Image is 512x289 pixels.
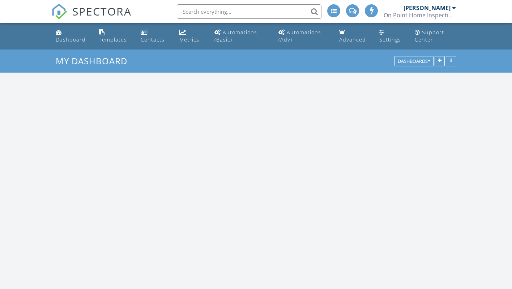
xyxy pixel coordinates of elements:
div: Settings [379,36,401,43]
span: SPECTORA [72,4,132,19]
a: Settings [376,26,406,47]
div: Advanced [339,36,366,43]
a: Dashboard [53,26,90,47]
a: Advanced [336,26,371,47]
div: Dashboard [56,36,86,43]
div: Metrics [179,36,199,43]
div: Automations (Basic) [214,29,257,43]
div: Support Center [415,29,444,43]
input: Search everything... [177,4,321,19]
a: Automations (Basic) [212,26,270,47]
div: [PERSON_NAME] [404,4,451,12]
a: Automations (Advanced) [276,26,330,47]
div: Templates [99,36,127,43]
a: Support Center [412,26,459,47]
div: On Point Home Inspection Services [384,12,456,19]
div: Automations (Adv) [278,29,321,43]
div: Dashboards [398,59,430,64]
img: The Best Home Inspection Software - Spectora [51,4,67,20]
a: Templates [96,26,132,47]
div: Contacts [141,36,165,43]
button: Dashboards [394,56,434,66]
a: Metrics [176,26,206,47]
a: Contacts [138,26,171,47]
a: SPECTORA [51,10,132,25]
a: My Dashboard [56,55,133,67]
